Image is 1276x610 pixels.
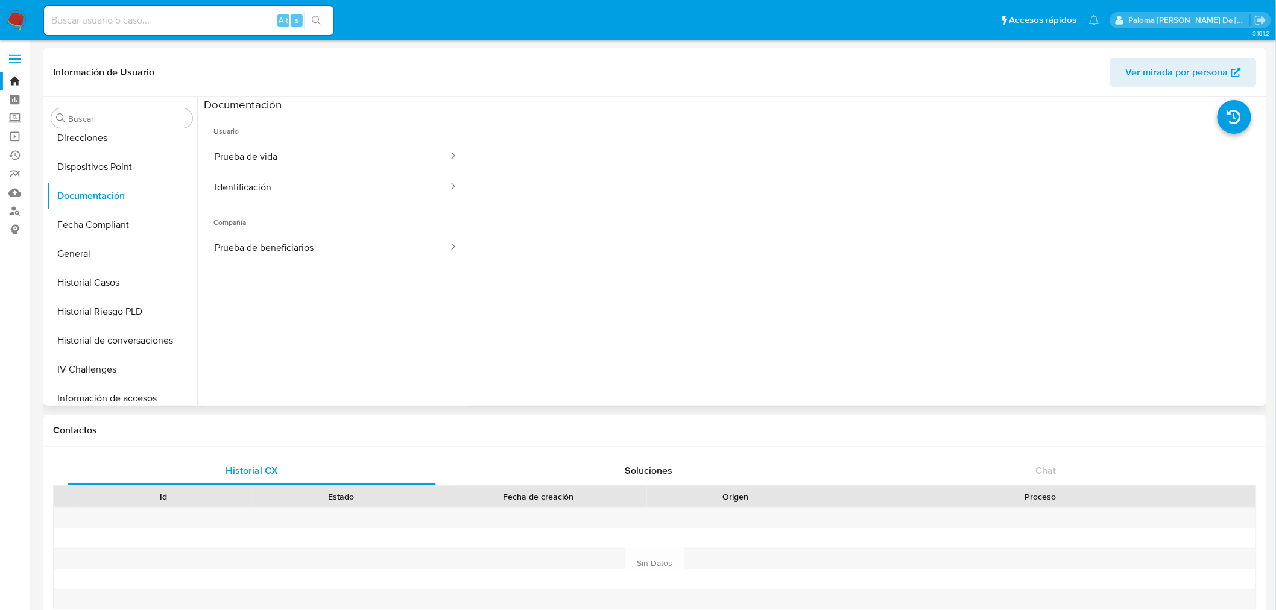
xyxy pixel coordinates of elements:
[1089,15,1099,25] a: Notificações
[1009,14,1077,27] span: Accesos rápidos
[46,355,197,384] button: IV Challenges
[655,491,816,503] div: Origen
[53,66,154,78] h1: Información de Usuario
[1126,58,1228,87] span: Ver mirada por persona
[46,384,197,413] button: Información de accesos
[83,491,244,503] div: Id
[56,113,66,123] button: Buscar
[1129,14,1251,26] p: paloma.falcondesoto@mercadolibre.cl
[68,113,188,124] input: Buscar
[46,124,197,152] button: Direcciones
[46,239,197,268] button: General
[304,12,329,29] button: search-icon
[438,491,639,503] div: Fecha de creación
[1254,14,1267,27] a: Sair
[261,491,421,503] div: Estado
[46,210,197,239] button: Fecha Compliant
[279,14,288,26] span: Alt
[53,424,1257,436] h1: Contactos
[46,326,197,355] button: Historial de conversaciones
[46,152,197,181] button: Dispositivos Point
[46,181,197,210] button: Documentación
[833,491,1248,503] div: Proceso
[295,14,298,26] span: s
[625,464,673,477] span: Soluciones
[1036,464,1056,477] span: Chat
[46,297,197,326] button: Historial Riesgo PLD
[1110,58,1257,87] button: Ver mirada por persona
[44,13,333,28] input: Buscar usuario o caso...
[226,464,278,477] span: Historial CX
[46,268,197,297] button: Historial Casos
